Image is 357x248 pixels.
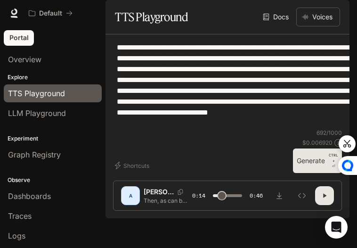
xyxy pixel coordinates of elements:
div: A [123,188,138,203]
button: Download audio [270,186,289,205]
p: [PERSON_NAME] [144,187,174,197]
span: 0:14 [192,191,205,200]
span: 0:46 [250,191,263,200]
button: Copy Voice ID [174,189,187,195]
button: Inspect [292,186,311,205]
div: Open Intercom Messenger [325,216,348,239]
p: Then, as can be seen in the following image, we calculated the theoretical equivalent resistance ... [144,197,189,205]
